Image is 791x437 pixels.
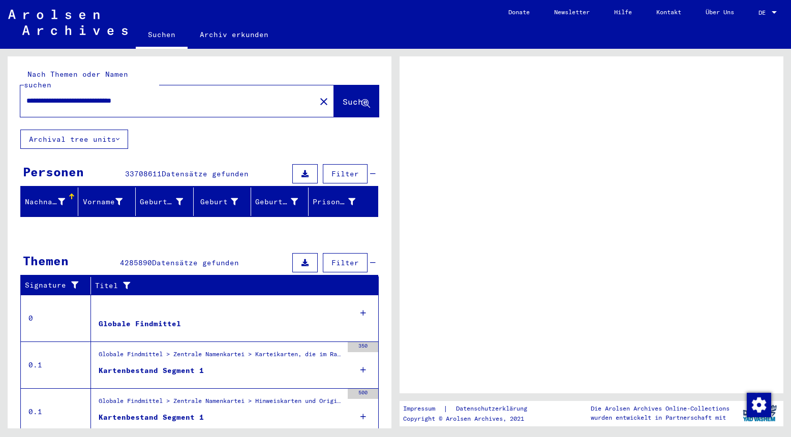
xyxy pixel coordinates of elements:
[21,188,78,216] mat-header-cell: Nachname
[21,341,91,388] td: 0.1
[152,258,239,267] span: Datensätze gefunden
[741,400,779,426] img: yv_logo.png
[136,188,193,216] mat-header-cell: Geburtsname
[758,9,770,16] span: DE
[403,403,443,414] a: Impressum
[25,280,83,291] div: Signature
[140,197,182,207] div: Geburtsname
[403,403,539,414] div: |
[25,277,93,294] div: Signature
[120,258,152,267] span: 4285890
[255,194,311,210] div: Geburtsdatum
[331,258,359,267] span: Filter
[21,295,91,341] td: 0
[198,197,238,207] div: Geburt‏
[313,197,355,207] div: Prisoner #
[95,280,358,291] div: Titel
[198,194,251,210] div: Geburt‏
[309,188,378,216] mat-header-cell: Prisoner #
[348,389,378,399] div: 500
[99,350,343,364] div: Globale Findmittel > Zentrale Namenkartei > Karteikarten, die im Rahmen der sequentiellen Massend...
[23,252,69,270] div: Themen
[140,194,195,210] div: Geburtsname
[331,169,359,178] span: Filter
[188,22,281,47] a: Archiv erkunden
[348,342,378,352] div: 350
[323,164,368,183] button: Filter
[323,253,368,272] button: Filter
[747,393,771,417] img: Zustimmung ändern
[82,194,135,210] div: Vorname
[313,194,368,210] div: Prisoner #
[82,197,123,207] div: Vorname
[136,22,188,49] a: Suchen
[251,188,309,216] mat-header-cell: Geburtsdatum
[20,130,128,149] button: Archival tree units
[403,414,539,423] p: Copyright © Arolsen Archives, 2021
[591,413,729,422] p: wurden entwickelt in Partnerschaft mit
[318,96,330,108] mat-icon: close
[24,70,128,89] mat-label: Nach Themen oder Namen suchen
[99,412,204,423] div: Kartenbestand Segment 1
[343,97,368,107] span: Suche
[448,403,539,414] a: Datenschutzerklärung
[21,388,91,435] td: 0.1
[25,197,65,207] div: Nachname
[314,91,334,111] button: Clear
[8,10,128,35] img: Arolsen_neg.svg
[95,277,369,294] div: Titel
[99,319,181,329] div: Globale Findmittel
[162,169,249,178] span: Datensätze gefunden
[255,197,298,207] div: Geburtsdatum
[78,188,136,216] mat-header-cell: Vorname
[194,188,251,216] mat-header-cell: Geburt‏
[25,194,78,210] div: Nachname
[99,365,204,376] div: Kartenbestand Segment 1
[23,163,84,181] div: Personen
[99,396,343,411] div: Globale Findmittel > Zentrale Namenkartei > Hinweiskarten und Originale, die in T/D-Fällen aufgef...
[591,404,729,413] p: Die Arolsen Archives Online-Collections
[334,85,379,117] button: Suche
[125,169,162,178] span: 33708611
